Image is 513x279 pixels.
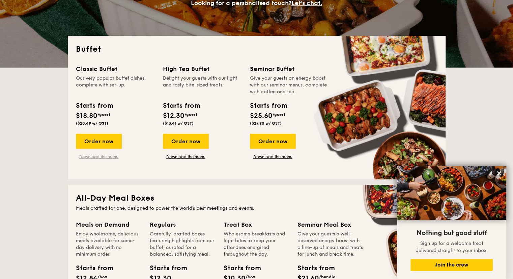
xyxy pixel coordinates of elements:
[163,134,209,149] div: Order now
[184,112,197,117] span: /guest
[76,44,437,55] h2: Buffet
[163,64,242,74] div: High Tea Buffet
[250,75,329,95] div: Give your guests an energy boost with our seminar menus, complete with coffee and tea.
[76,121,108,126] span: ($20.49 w/ GST)
[150,263,180,273] div: Starts from
[163,101,200,111] div: Starts from
[250,64,329,74] div: Seminar Buffet
[76,220,142,229] div: Meals on Demand
[76,193,437,204] h2: All-Day Meal Boxes
[76,205,437,212] div: Meals crafted for one, designed to power the world's best meetings and events.
[163,112,184,120] span: $12.30
[163,154,209,159] a: Download the menu
[224,231,289,258] div: Wholesome breakfasts and light bites to keep your attendees energised throughout the day.
[250,112,273,120] span: $25.60
[97,112,110,117] span: /guest
[76,101,113,111] div: Starts from
[76,112,97,120] span: $18.80
[297,220,363,229] div: Seminar Meal Box
[150,231,216,258] div: Carefully-crafted boxes featuring highlights from our buffet, curated for a balanced, satisfying ...
[76,154,122,159] a: Download the menu
[224,220,289,229] div: Treat Box
[397,166,506,220] img: DSC07876-Edit02-Large.jpeg
[417,229,487,237] span: Nothing but good stuff
[163,75,242,95] div: Delight your guests with our light and tasty bite-sized treats.
[410,259,493,271] button: Join the crew
[250,101,287,111] div: Starts from
[273,112,285,117] span: /guest
[76,263,106,273] div: Starts from
[416,240,488,253] span: Sign up for a welcome treat delivered straight to your inbox.
[76,134,122,149] div: Order now
[297,231,363,258] div: Give your guests a well-deserved energy boost with a line-up of meals and treats for lunch and br...
[250,134,296,149] div: Order now
[76,75,155,95] div: Our very popular buffet dishes, complete with set-up.
[76,231,142,258] div: Enjoy wholesome, delicious meals available for same-day delivery with no minimum order.
[163,121,194,126] span: ($13.41 w/ GST)
[494,168,505,179] button: Close
[250,154,296,159] a: Download the menu
[150,220,216,229] div: Regulars
[224,263,254,273] div: Starts from
[76,64,155,74] div: Classic Buffet
[250,121,282,126] span: ($27.90 w/ GST)
[297,263,328,273] div: Starts from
